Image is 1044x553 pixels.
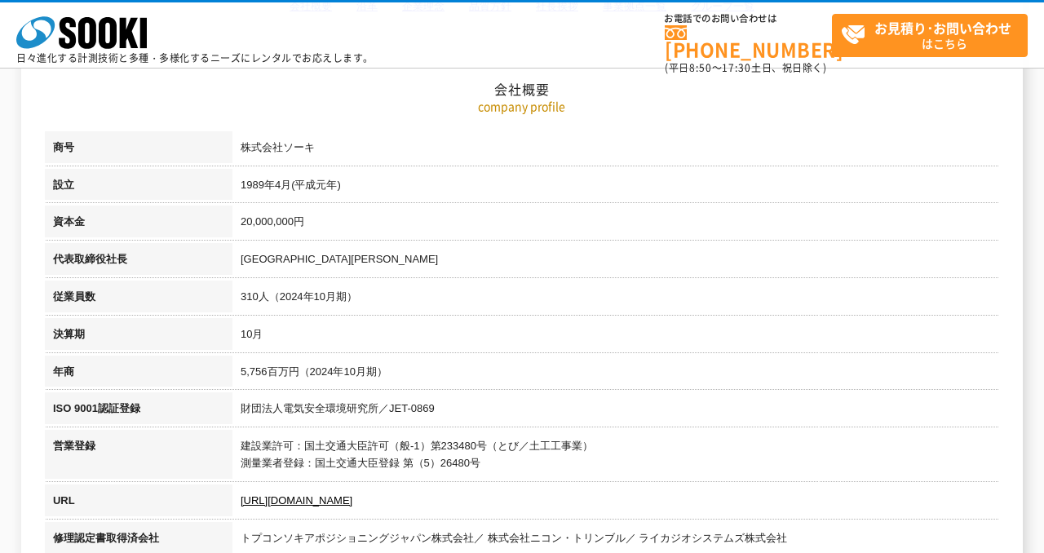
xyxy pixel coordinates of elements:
td: 310人（2024年10月期） [232,281,999,318]
th: 代表取締役社長 [45,243,232,281]
span: はこちら [841,15,1027,55]
th: ISO 9001認証登録 [45,392,232,430]
td: [GEOGRAPHIC_DATA][PERSON_NAME] [232,243,999,281]
td: 財団法人電気安全環境研究所／JET-0869 [232,392,999,430]
span: (平日 ～ 土日、祝日除く) [665,60,826,75]
th: 商号 [45,131,232,169]
th: 決算期 [45,318,232,356]
p: 日々進化する計測技術と多種・多様化するニーズにレンタルでお応えします。 [16,53,374,63]
th: URL [45,484,232,522]
th: 営業登録 [45,430,232,484]
td: 1989年4月(平成元年) [232,169,999,206]
span: 8:50 [689,60,712,75]
td: 株式会社ソーキ [232,131,999,169]
p: company profile [45,98,999,115]
a: [PHONE_NUMBER] [665,25,832,59]
th: 設立 [45,169,232,206]
td: 5,756百万円（2024年10月期） [232,356,999,393]
a: [URL][DOMAIN_NAME] [241,494,352,507]
td: 10月 [232,318,999,356]
td: 20,000,000円 [232,206,999,243]
span: 17:30 [722,60,751,75]
td: 建設業許可：国土交通大臣許可（般-1）第233480号（とび／土工工事業） 測量業者登録：国土交通大臣登録 第（5）26480号 [232,430,999,484]
a: お見積り･お問い合わせはこちら [832,14,1028,57]
strong: お見積り･お問い合わせ [874,18,1011,38]
th: 年商 [45,356,232,393]
th: 資本金 [45,206,232,243]
span: お電話でのお問い合わせは [665,14,832,24]
th: 従業員数 [45,281,232,318]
